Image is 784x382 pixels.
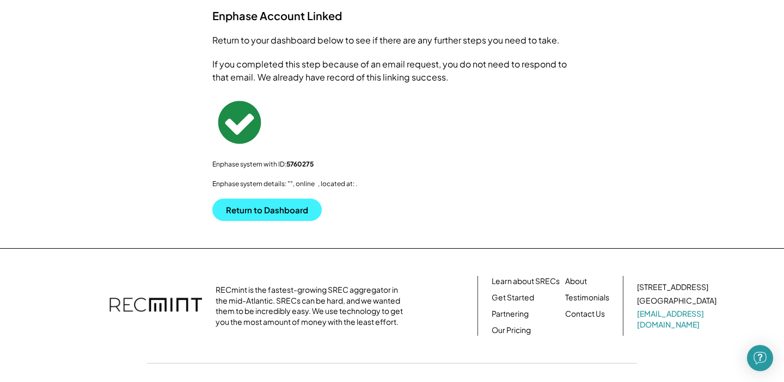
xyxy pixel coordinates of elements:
[565,276,587,287] a: About
[565,292,609,303] a: Testimonials
[565,309,605,319] a: Contact Us
[492,325,531,336] a: Our Pricing
[637,309,719,330] a: [EMAIL_ADDRESS][DOMAIN_NAME]
[212,199,322,221] button: Return to Dashboard
[212,180,572,188] div: Enphase system details: "", online , located at: .
[492,276,560,287] a: Learn about SRECs
[286,160,314,168] strong: 5760275
[109,287,202,325] img: recmint-logotype%403x.png
[212,34,572,47] div: Return to your dashboard below to see if there are any further steps you need to take.
[492,292,534,303] a: Get Started
[212,58,572,84] div: If you completed this step because of an email request, you do not need to respond to that email....
[637,282,708,293] div: [STREET_ADDRESS]
[216,285,409,327] div: RECmint is the fastest-growing SREC aggregator in the mid-Atlantic. SRECs can be hard, and we wan...
[212,9,342,23] h3: Enphase Account Linked
[212,160,572,169] div: Enphase system with ID:
[637,295,716,306] div: [GEOGRAPHIC_DATA]
[492,309,529,319] a: Partnering
[747,345,773,371] div: Open Intercom Messenger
